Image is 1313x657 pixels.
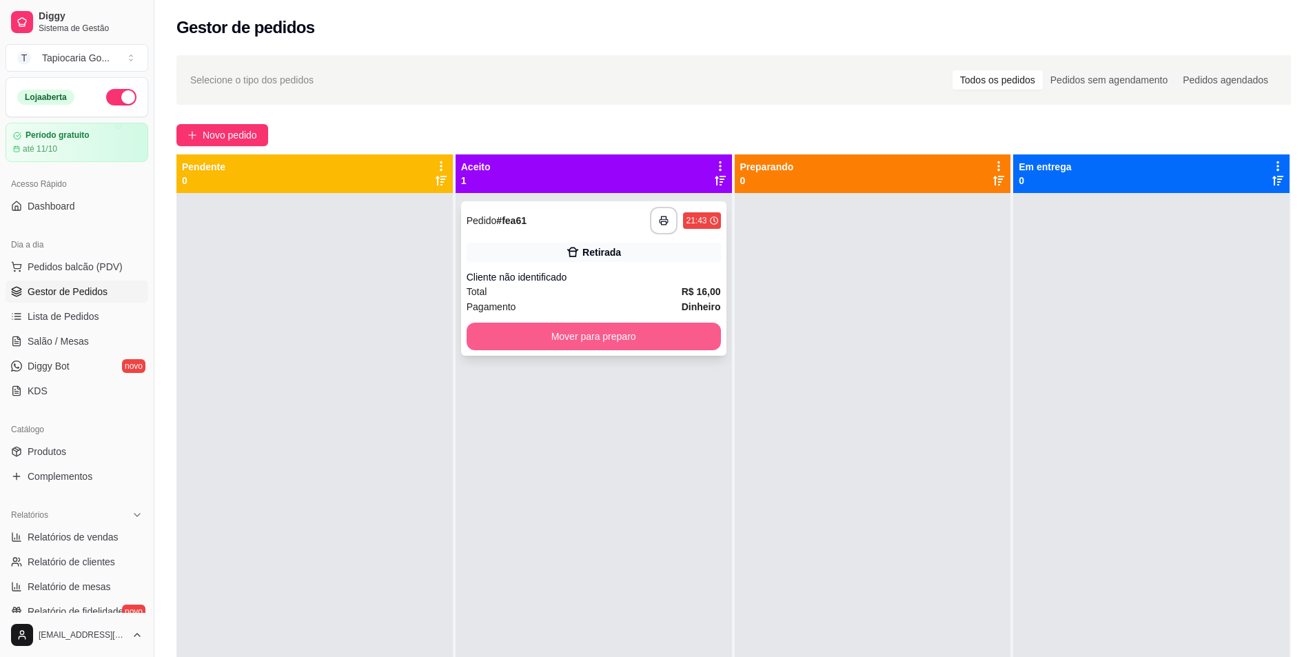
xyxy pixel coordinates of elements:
[6,195,148,217] a: Dashboard
[740,174,794,188] p: 0
[496,215,527,226] strong: # fea61
[39,23,143,34] span: Sistema de Gestão
[28,285,108,299] span: Gestor de Pedidos
[182,174,225,188] p: 0
[6,526,148,548] a: Relatórios de vendas
[176,17,315,39] h2: Gestor de pedidos
[6,551,148,573] a: Relatório de clientes
[203,128,257,143] span: Novo pedido
[39,10,143,23] span: Diggy
[1043,70,1175,90] div: Pedidos sem agendamento
[28,359,70,373] span: Diggy Bot
[6,256,148,278] button: Pedidos balcão (PDV)
[26,130,90,141] article: Período gratuito
[182,160,225,174] p: Pendente
[461,160,491,174] p: Aceito
[740,160,794,174] p: Preparando
[6,330,148,352] a: Salão / Mesas
[6,600,148,623] a: Relatório de fidelidadenovo
[682,286,721,297] strong: R$ 16,00
[6,618,148,651] button: [EMAIL_ADDRESS][DOMAIN_NAME]
[6,465,148,487] a: Complementos
[28,580,111,594] span: Relatório de mesas
[28,530,119,544] span: Relatórios de vendas
[28,199,75,213] span: Dashboard
[467,284,487,299] span: Total
[467,270,721,284] div: Cliente não identificado
[686,215,706,226] div: 21:43
[467,299,516,314] span: Pagamento
[6,173,148,195] div: Acesso Rápido
[17,90,74,105] div: Loja aberta
[6,123,148,162] a: Período gratuitoaté 11/10
[6,281,148,303] a: Gestor de Pedidos
[6,576,148,598] a: Relatório de mesas
[28,555,115,569] span: Relatório de clientes
[28,384,48,398] span: KDS
[187,130,197,140] span: plus
[467,215,497,226] span: Pedido
[953,70,1043,90] div: Todos os pedidos
[176,124,268,146] button: Novo pedido
[6,418,148,441] div: Catálogo
[28,445,66,458] span: Produtos
[190,72,314,88] span: Selecione o tipo dos pedidos
[23,143,57,154] article: até 11/10
[1019,160,1071,174] p: Em entrega
[6,44,148,72] button: Select a team
[6,441,148,463] a: Produtos
[28,605,123,618] span: Relatório de fidelidade
[28,334,89,348] span: Salão / Mesas
[17,51,31,65] span: T
[42,51,110,65] div: Tapiocaria Go ...
[11,509,48,520] span: Relatórios
[6,355,148,377] a: Diggy Botnovo
[106,89,136,105] button: Alterar Status
[28,310,99,323] span: Lista de Pedidos
[39,629,126,640] span: [EMAIL_ADDRESS][DOMAIN_NAME]
[467,323,721,350] button: Mover para preparo
[6,234,148,256] div: Dia a dia
[1019,174,1071,188] p: 0
[28,469,92,483] span: Complementos
[682,301,721,312] strong: Dinheiro
[461,174,491,188] p: 1
[6,380,148,402] a: KDS
[1175,70,1276,90] div: Pedidos agendados
[6,305,148,327] a: Lista de Pedidos
[582,245,621,259] div: Retirada
[28,260,123,274] span: Pedidos balcão (PDV)
[6,6,148,39] a: DiggySistema de Gestão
